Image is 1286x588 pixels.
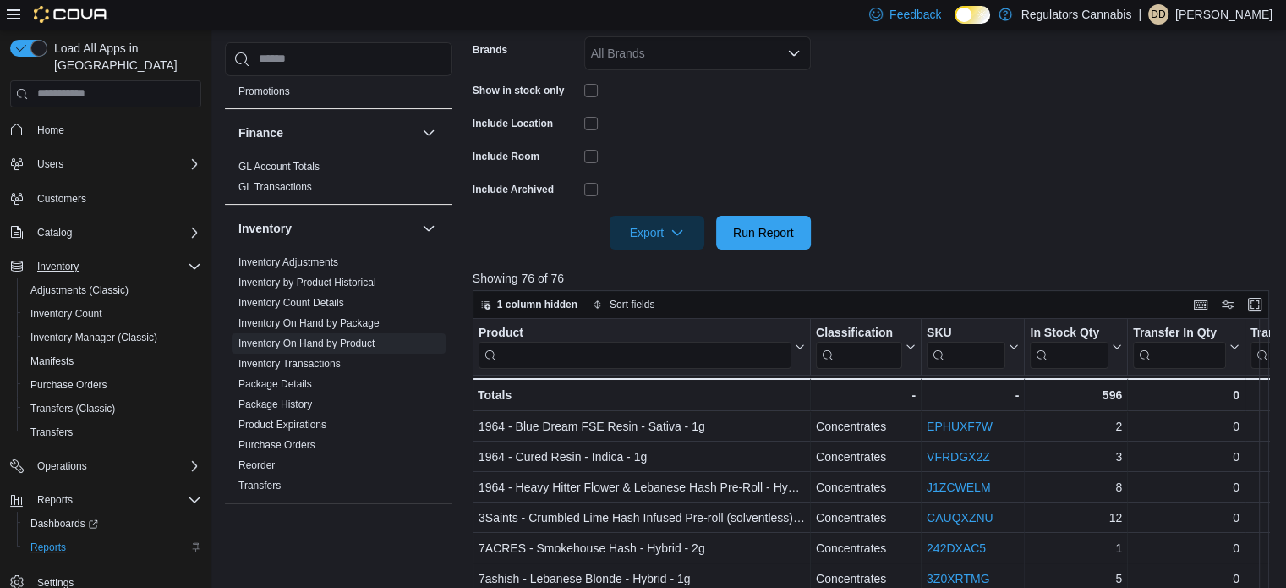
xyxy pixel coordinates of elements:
[1030,508,1122,528] div: 12
[17,326,208,349] button: Inventory Manager (Classic)
[238,317,380,329] a: Inventory On Hand by Package
[30,541,66,554] span: Reports
[1021,4,1131,25] p: Regulators Cannabis
[610,216,704,250] button: Export
[238,296,344,310] span: Inventory Count Details
[30,456,94,476] button: Operations
[1030,447,1122,467] div: 3
[473,183,554,196] label: Include Archived
[24,351,201,371] span: Manifests
[34,6,109,23] img: Cova
[927,572,989,585] a: 3Z0XRTMG
[238,439,315,451] a: Purchase Orders
[24,351,80,371] a: Manifests
[238,124,283,141] h3: Finance
[24,304,201,324] span: Inventory Count
[24,514,201,534] span: Dashboards
[1030,385,1122,405] div: 596
[473,43,507,57] label: Brands
[30,331,157,344] span: Inventory Manager (Classic)
[3,454,208,478] button: Operations
[955,24,955,25] span: Dark Mode
[238,85,290,98] span: Promotions
[927,420,993,433] a: EPHUXF7W
[419,218,439,239] button: Inventory
[1133,447,1239,467] div: 0
[17,397,208,420] button: Transfers (Classic)
[3,255,208,278] button: Inventory
[17,536,208,559] button: Reports
[30,119,201,140] span: Home
[30,517,98,530] span: Dashboards
[816,538,916,558] div: Concentrates
[17,349,208,373] button: Manifests
[479,416,805,437] div: 1964 - Blue Dream FSE Resin - Sativa - 1g
[927,325,1019,368] button: SKU
[238,276,376,289] span: Inventory by Product Historical
[238,419,326,431] a: Product Expirations
[1175,4,1272,25] p: [PERSON_NAME]
[30,154,70,174] button: Users
[238,438,315,452] span: Purchase Orders
[610,298,654,311] span: Sort fields
[927,385,1019,405] div: -
[30,256,85,277] button: Inventory
[1030,325,1108,341] div: In Stock Qty
[3,221,208,245] button: Catalog
[1133,325,1226,341] div: Transfer In Qty
[238,338,375,349] a: Inventory On Hand by Product
[1030,325,1108,368] div: In Stock Qty
[716,216,811,250] button: Run Report
[238,180,312,194] span: GL Transactions
[479,325,791,341] div: Product
[47,40,201,74] span: Load All Apps in [GEOGRAPHIC_DATA]
[37,124,64,137] span: Home
[816,325,902,341] div: Classification
[30,120,71,140] a: Home
[238,277,376,289] a: Inventory by Product Historical
[238,479,281,492] span: Transfers
[1148,4,1168,25] div: Devon DeSalliers
[927,325,1005,341] div: SKU
[30,256,201,277] span: Inventory
[238,398,312,410] a: Package History
[816,508,916,528] div: Concentrates
[24,304,109,324] a: Inventory Count
[238,256,338,268] a: Inventory Adjustments
[238,85,290,97] a: Promotions
[1133,325,1226,368] div: Transfer In Qty
[225,252,452,503] div: Inventory
[17,420,208,444] button: Transfers
[816,385,916,405] div: -
[30,354,74,368] span: Manifests
[24,422,79,442] a: Transfers
[473,117,553,130] label: Include Location
[30,283,129,297] span: Adjustments (Classic)
[37,192,86,206] span: Customers
[816,416,916,437] div: Concentrates
[1138,4,1141,25] p: |
[17,278,208,302] button: Adjustments (Classic)
[37,493,73,507] span: Reports
[1133,508,1239,528] div: 0
[17,302,208,326] button: Inventory Count
[24,327,201,348] span: Inventory Manager (Classic)
[1151,4,1165,25] span: DD
[3,186,208,211] button: Customers
[1030,538,1122,558] div: 1
[479,325,791,368] div: Product
[37,260,79,273] span: Inventory
[238,316,380,330] span: Inventory On Hand by Package
[30,402,115,415] span: Transfers (Classic)
[927,511,993,525] a: CAUQXZNU
[238,459,275,471] a: Reorder
[37,459,87,473] span: Operations
[955,6,990,24] input: Dark Mode
[927,450,990,464] a: VFRDGX2Z
[3,152,208,176] button: Users
[478,385,805,405] div: Totals
[238,220,292,237] h3: Inventory
[238,297,344,309] a: Inventory Count Details
[238,358,341,370] a: Inventory Transactions
[24,280,201,300] span: Adjustments (Classic)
